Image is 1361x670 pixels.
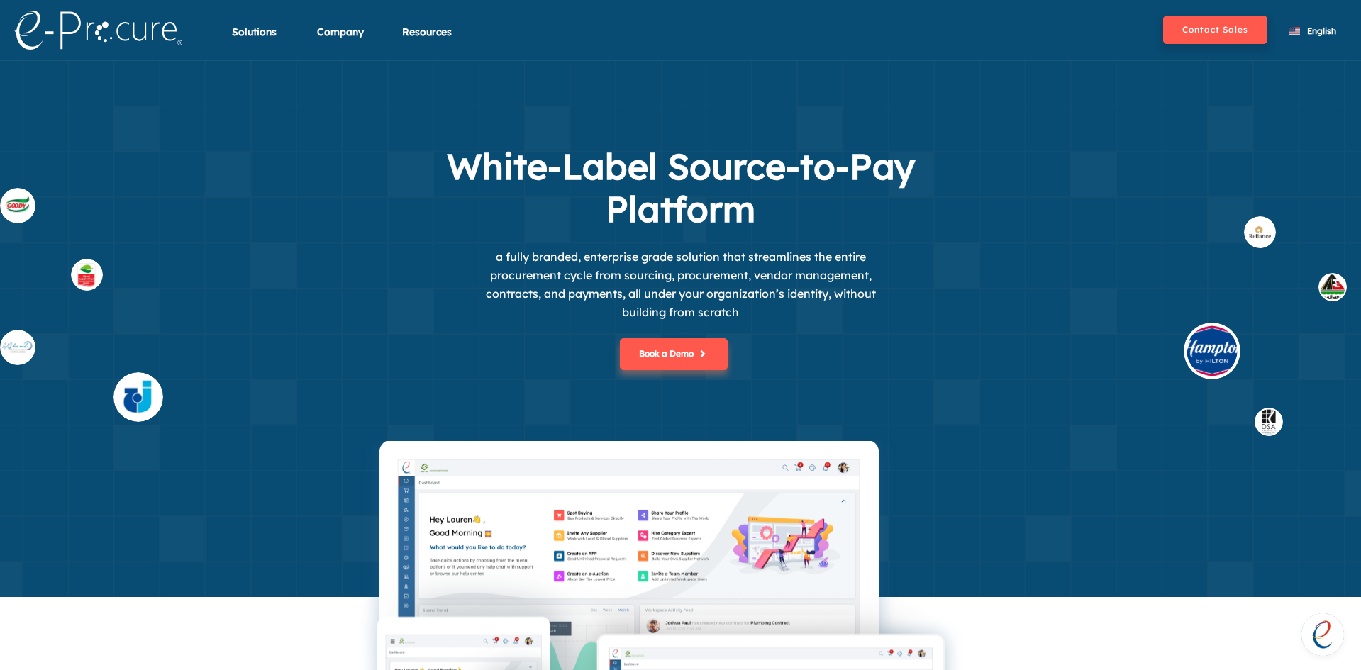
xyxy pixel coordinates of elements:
h1: White-Label Source-to-Pay Platform [397,145,965,230]
p: a fully branded, enterprise grade solution that streamlines the entire procurement cycle from sou... [468,247,894,321]
div: Company [317,25,364,57]
div: Solutions [232,25,277,57]
img: buyer_1.svg [1318,263,1347,291]
img: buyer_dsa.svg [1255,399,1283,428]
img: supplier_4.svg [113,370,163,420]
div: Open chat [1301,613,1344,656]
img: buyer_hilt.svg [1184,312,1240,369]
img: supplier_othaim.svg [71,255,103,287]
button: Book a Demo [620,338,728,370]
button: Contact Sales [1163,16,1267,44]
img: logo [14,11,182,50]
img: buyer_rel.svg [1244,206,1276,238]
span: English [1307,26,1336,36]
div: Resources [402,25,452,57]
